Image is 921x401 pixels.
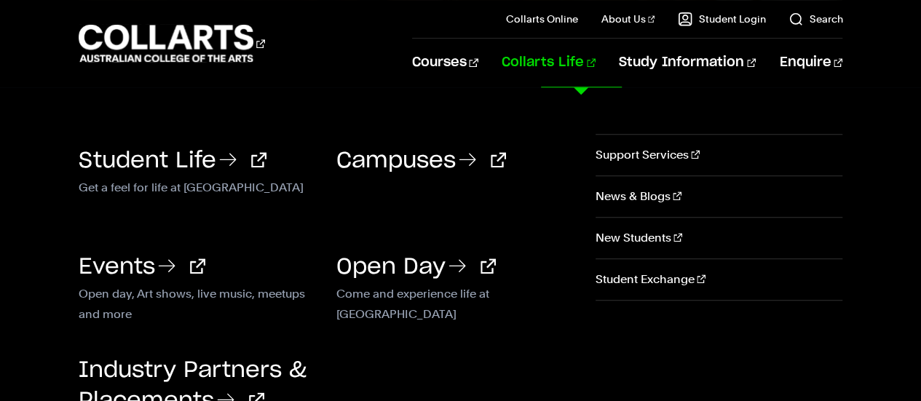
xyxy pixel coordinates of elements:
a: New Students [596,218,842,258]
a: Collarts Life [502,39,596,87]
a: News & Blogs [596,176,842,217]
a: Collarts Online [506,12,578,26]
p: Open day, Art shows, live music, meetups and more [79,284,315,301]
a: Student Login [678,12,765,26]
p: Come and experience life at [GEOGRAPHIC_DATA] [336,284,572,301]
a: Student Exchange [596,259,842,300]
a: Search [788,12,842,26]
a: Campuses [336,150,506,172]
a: Courses [412,39,478,87]
a: About Us [601,12,655,26]
a: Support Services [596,135,842,175]
a: Events [79,256,205,278]
a: Student Life [79,150,266,172]
a: Study Information [619,39,756,87]
p: Get a feel for life at [GEOGRAPHIC_DATA] [79,178,315,195]
a: Enquire [779,39,842,87]
div: Go to homepage [79,23,265,64]
a: Open Day [336,256,496,278]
